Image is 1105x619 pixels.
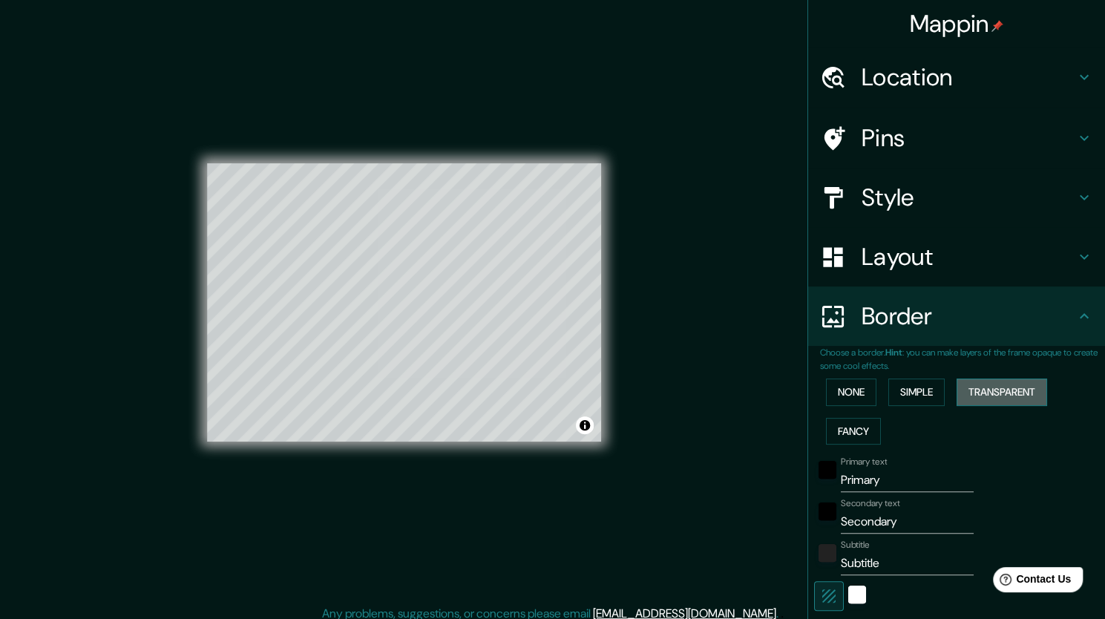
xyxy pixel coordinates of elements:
[820,346,1105,373] p: Choose a border. : you can make layers of the frame opaque to create some cool effects.
[841,456,887,468] label: Primary text
[808,108,1105,168] div: Pins
[862,301,1075,331] h4: Border
[973,561,1089,603] iframe: Help widget launcher
[808,227,1105,286] div: Layout
[885,347,902,358] b: Hint
[841,497,900,510] label: Secondary text
[862,183,1075,212] h4: Style
[862,62,1075,92] h4: Location
[826,379,876,406] button: None
[819,461,836,479] button: black
[808,48,1105,107] div: Location
[991,20,1003,32] img: pin-icon.png
[910,9,1004,39] h4: Mappin
[808,286,1105,346] div: Border
[808,168,1105,227] div: Style
[848,586,866,603] button: white
[862,123,1075,153] h4: Pins
[826,418,881,445] button: Fancy
[841,539,870,551] label: Subtitle
[819,544,836,562] button: color-222222
[888,379,945,406] button: Simple
[862,242,1075,272] h4: Layout
[576,416,594,434] button: Toggle attribution
[957,379,1047,406] button: Transparent
[819,502,836,520] button: black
